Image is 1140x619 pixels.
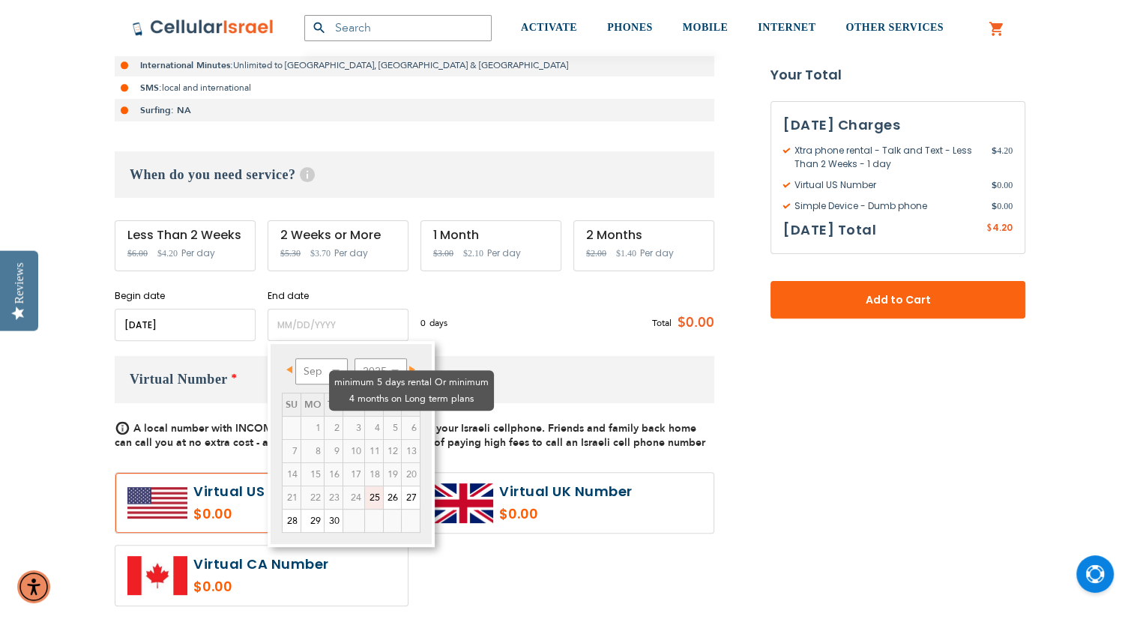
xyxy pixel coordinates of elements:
[433,248,453,259] span: $3.00
[325,486,343,509] span: 23
[280,229,396,242] div: 2 Weeks or More
[310,248,331,259] span: $3.70
[140,82,162,94] strong: SMS:
[115,151,714,198] h3: When do you need service?
[283,510,301,532] a: 28
[127,229,243,242] div: Less Than 2 Weeks
[157,248,178,259] span: $4.20
[304,15,492,41] input: Search
[127,248,148,259] span: $6.00
[286,366,292,373] span: Prev
[433,229,549,242] div: 1 Month
[13,262,26,304] div: Reviews
[992,199,1013,213] span: 0.00
[992,144,1013,171] span: 4.20
[652,316,672,330] span: Total
[400,360,419,379] a: Next
[770,281,1025,318] button: Add to Cart
[300,167,315,182] span: Help
[301,486,324,509] span: 22
[283,360,302,379] a: Prev
[17,570,50,603] div: Accessibility Menu
[640,247,674,260] span: Per day
[672,312,714,334] span: $0.00
[355,358,407,384] select: Select year
[586,229,702,242] div: 2 Months
[301,486,324,509] td: minimum 5 days rental Or minimum 4 months on Long term plans
[384,486,401,509] a: 26
[992,221,1013,234] span: 4.20
[783,144,992,171] span: Xtra phone rental - Talk and Text - Less Than 2 Weeks - 1 day
[521,22,577,33] span: ACTIVATE
[607,22,653,33] span: PHONES
[986,222,992,235] span: $
[783,219,876,241] h3: [DATE] Total
[324,486,343,509] td: minimum 5 days rental Or minimum 4 months on Long term plans
[820,292,976,308] span: Add to Cart
[992,178,997,192] span: $
[616,248,636,259] span: $1.40
[758,22,815,33] span: INTERNET
[280,248,301,259] span: $5.30
[301,510,324,532] a: 29
[140,104,191,116] strong: Surfing: NA
[140,59,233,71] strong: International Minutes:
[115,76,714,99] li: local and international
[132,19,274,37] img: Cellular Israel Logo
[463,248,483,259] span: $2.10
[487,247,521,260] span: Per day
[181,247,215,260] span: Per day
[845,22,944,33] span: OTHER SERVICES
[343,486,364,509] td: minimum 5 days rental Or minimum 4 months on Long term plans
[115,309,256,341] input: MM/DD/YYYY
[115,289,256,303] label: Begin date
[365,486,383,509] a: 25
[420,316,429,330] span: 0
[409,366,415,373] span: Next
[783,114,1013,136] h3: [DATE] Charges
[295,358,348,384] select: Select month
[402,486,420,509] a: 27
[268,309,408,341] input: MM/DD/YYYY
[130,372,228,387] span: Virtual Number
[770,64,1025,86] strong: Your Total
[268,289,408,303] label: End date
[683,22,729,33] span: MOBILE
[783,178,992,192] span: Virtual US Number
[115,54,714,76] li: Unlimited to [GEOGRAPHIC_DATA], [GEOGRAPHIC_DATA] & [GEOGRAPHIC_DATA]
[429,316,447,330] span: days
[115,421,705,450] span: A local number with INCOMING calls and sms, that comes to your Israeli cellphone. Friends and fam...
[586,248,606,259] span: $2.00
[334,247,368,260] span: Per day
[783,199,992,213] span: Simple Device - Dumb phone
[283,486,301,509] span: 21
[343,486,364,509] span: 24
[992,144,997,157] span: $
[325,510,343,532] a: 30
[992,178,1013,192] span: 0.00
[282,486,301,509] td: minimum 5 days rental Or minimum 4 months on Long term plans
[992,199,997,213] span: $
